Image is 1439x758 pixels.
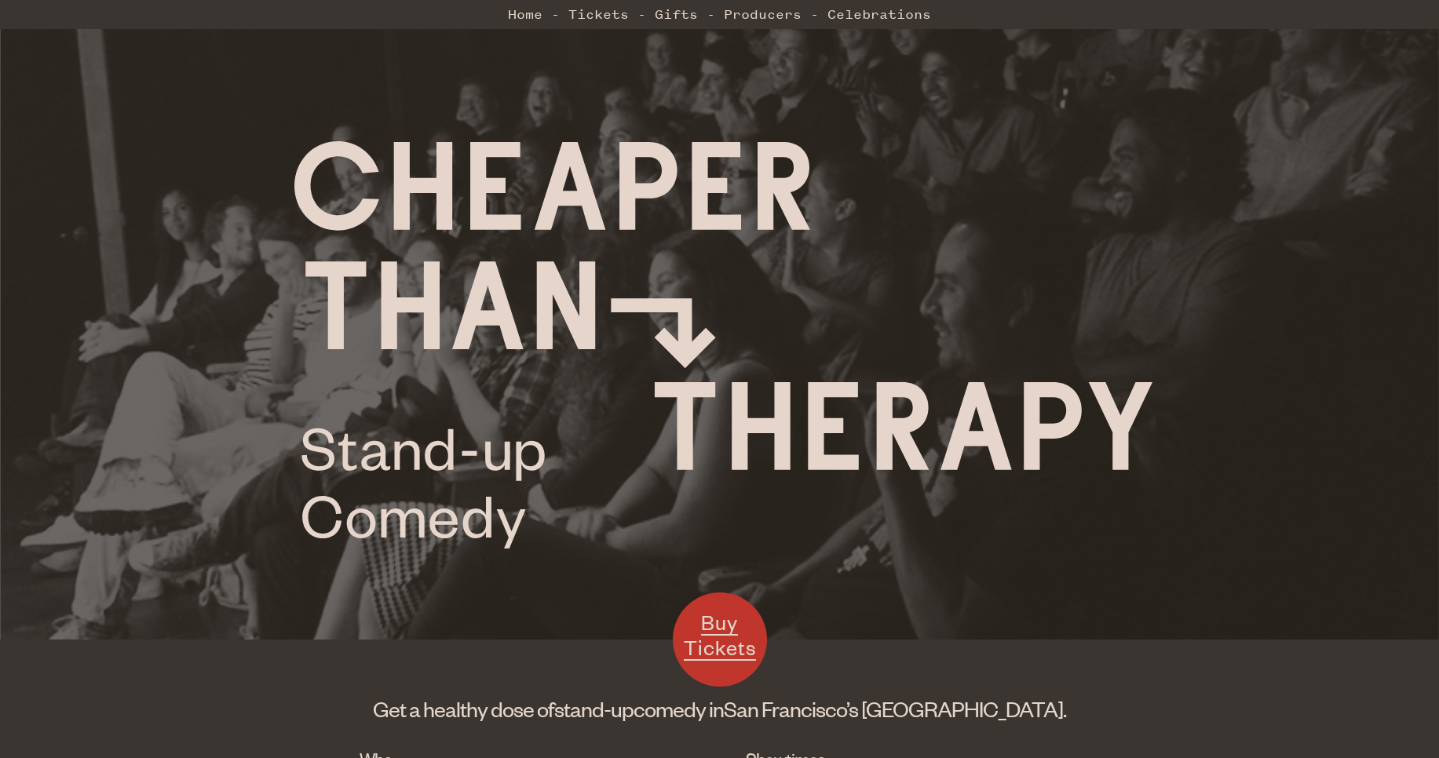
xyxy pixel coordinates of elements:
span: [GEOGRAPHIC_DATA]. [861,695,1066,722]
span: stand-up [554,695,634,722]
a: Buy Tickets [673,592,767,687]
span: San Francisco’s [724,695,858,722]
img: Cheaper Than Therapy logo [294,141,1153,548]
span: Buy Tickets [684,609,756,660]
h1: Get a healthy dose of comedy in [360,694,1079,723]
